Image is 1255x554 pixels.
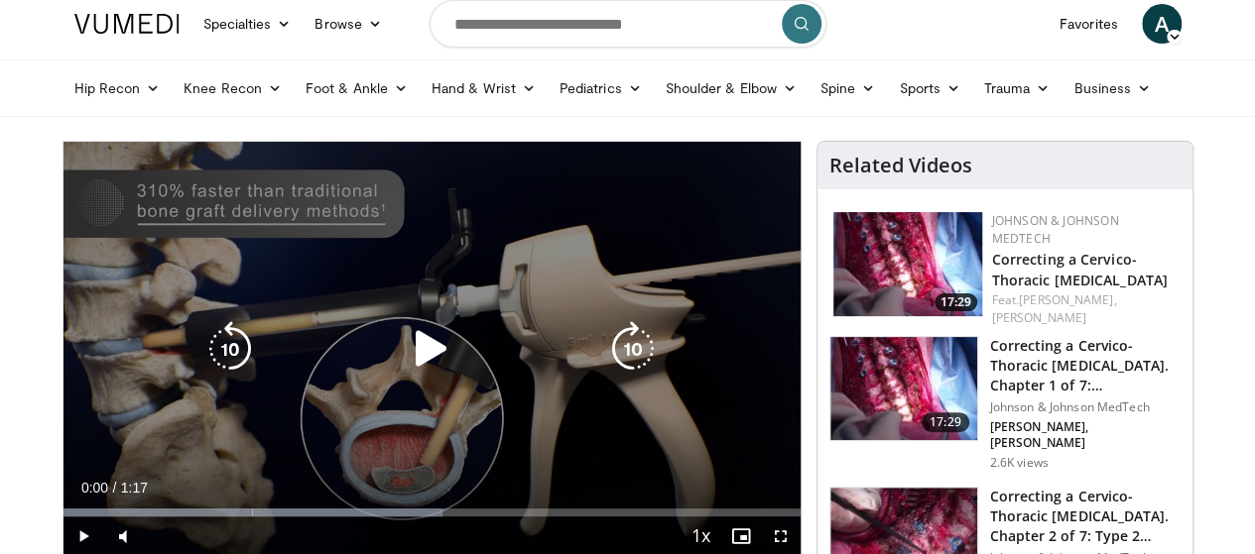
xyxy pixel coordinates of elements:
[420,68,548,108] a: Hand & Wrist
[74,14,180,34] img: VuMedi Logo
[833,212,982,316] img: 33b67f90-d3f0-4188-b63c-5d58dbff4ac8.150x105_q85_crop-smart_upscale.jpg
[829,336,1181,471] a: 17:29 Correcting a Cervico-Thoracic [MEDICAL_DATA]. Chapter 1 of 7: Positioning… Johnson & Johnso...
[992,309,1086,326] a: [PERSON_NAME]
[1019,291,1116,308] a: [PERSON_NAME],
[992,291,1177,327] div: Feat.
[303,4,394,44] a: Browse
[63,68,173,108] a: Hip Recon
[172,68,294,108] a: Knee Recon
[548,68,654,108] a: Pediatrics
[81,480,108,496] span: 0:00
[654,68,809,108] a: Shoulder & Elbow
[829,154,972,177] h4: Related Videos
[809,68,887,108] a: Spine
[972,68,1063,108] a: Trauma
[990,399,1181,415] p: Johnson & Johnson MedTech
[1048,4,1130,44] a: Favorites
[887,68,972,108] a: Sports
[113,480,117,496] span: /
[294,68,420,108] a: Foot & Ankle
[992,250,1168,289] a: Correcting a Cervico-Thoracic [MEDICAL_DATA]
[922,412,969,432] span: 17:29
[990,419,1181,451] p: [PERSON_NAME], [PERSON_NAME]
[1142,4,1182,44] a: A
[992,212,1119,247] a: Johnson & Johnson MedTech
[121,480,148,496] span: 1:17
[990,487,1181,546] h3: Correcting a Cervico-Thoracic [MEDICAL_DATA]. Chapter 2 of 7: Type 2 Cerv…
[1062,68,1163,108] a: Business
[990,336,1181,395] h3: Correcting a Cervico-Thoracic [MEDICAL_DATA]. Chapter 1 of 7: Positioning…
[191,4,304,44] a: Specialties
[935,293,977,311] span: 17:29
[990,455,1049,471] p: 2.6K views
[830,337,977,440] img: 33b67f90-d3f0-4188-b63c-5d58dbff4ac8.150x105_q85_crop-smart_upscale.jpg
[833,212,982,316] a: 17:29
[63,508,801,516] div: Progress Bar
